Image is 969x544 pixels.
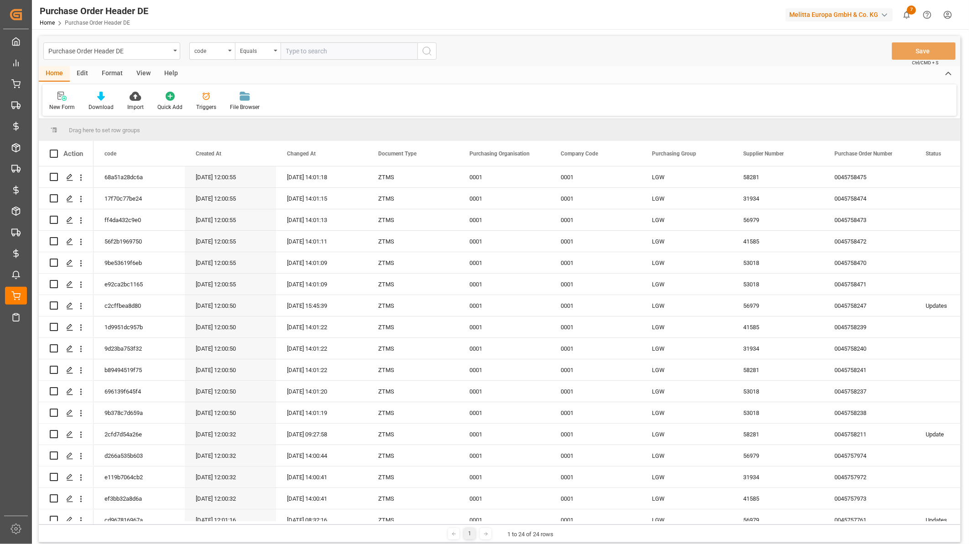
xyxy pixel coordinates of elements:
[104,150,116,157] span: code
[185,424,276,445] div: [DATE] 12:00:32
[823,509,915,530] div: 0045757761
[732,316,823,337] div: 41585
[63,150,83,158] div: Action
[823,445,915,466] div: 0045757974
[94,488,185,509] div: ef3bb32a8d6a
[823,359,915,380] div: 0045758241
[40,4,148,18] div: Purchase Order Header DE
[185,445,276,466] div: [DATE] 12:00:32
[652,150,696,157] span: Purchasing Group
[732,509,823,530] div: 56979
[185,466,276,487] div: [DATE] 12:00:32
[641,209,732,230] div: LGW
[641,445,732,466] div: LGW
[641,381,732,402] div: LGW
[896,5,917,25] button: show 7 new notifications
[94,466,185,487] div: e119b7064cb2
[732,209,823,230] div: 56979
[185,488,276,509] div: [DATE] 12:00:32
[458,252,550,273] div: 0001
[40,20,55,26] a: Home
[39,188,94,209] div: Press SPACE to select this row.
[458,509,550,530] div: 0001
[732,402,823,423] div: 53018
[641,231,732,252] div: LGW
[550,381,641,402] div: 0001
[94,295,185,316] div: c2cffbea8d80
[276,359,367,380] div: [DATE] 14:01:22
[189,42,235,60] button: open menu
[507,530,553,539] div: 1 to 24 of 24 rows
[823,424,915,445] div: 0045758211
[39,402,94,424] div: Press SPACE to select this row.
[823,231,915,252] div: 0045758472
[367,166,458,187] div: ZTMS
[550,274,641,295] div: 0001
[94,316,185,337] div: 1d9951dc957b
[786,6,896,23] button: Melitta Europa GmbH & Co. KG
[417,42,437,60] button: search button
[732,252,823,273] div: 53018
[458,295,550,316] div: 0001
[39,316,94,338] div: Press SPACE to select this row.
[287,150,316,157] span: Changed At
[39,166,94,188] div: Press SPACE to select this row.
[367,445,458,466] div: ZTMS
[550,166,641,187] div: 0001
[39,295,94,316] div: Press SPACE to select this row.
[276,231,367,252] div: [DATE] 14:01:11
[69,127,140,134] span: Drag here to set row groups
[641,316,732,337] div: LGW
[94,188,185,209] div: 17f70c77be24
[834,150,892,157] span: Purchase Order Number
[469,150,530,157] span: Purchasing Organisation
[89,103,114,111] div: Download
[367,209,458,230] div: ZTMS
[458,166,550,187] div: 0001
[94,402,185,423] div: 9b378c7d659a
[276,209,367,230] div: [DATE] 14:01:13
[39,209,94,231] div: Press SPACE to select this row.
[95,66,130,82] div: Format
[823,252,915,273] div: 0045758470
[641,402,732,423] div: LGW
[39,359,94,381] div: Press SPACE to select this row.
[823,466,915,487] div: 0045757972
[732,274,823,295] div: 53018
[157,103,182,111] div: Quick Add
[550,316,641,337] div: 0001
[43,42,180,60] button: open menu
[185,188,276,209] div: [DATE] 12:00:55
[276,466,367,487] div: [DATE] 14:00:41
[641,338,732,359] div: LGW
[185,402,276,423] div: [DATE] 12:00:50
[732,166,823,187] div: 58281
[94,424,185,445] div: 2cfd7d54a26e
[185,166,276,187] div: [DATE] 12:00:55
[641,488,732,509] div: LGW
[276,424,367,445] div: [DATE] 09:27:58
[732,231,823,252] div: 41585
[94,338,185,359] div: 9d23ba753f32
[732,359,823,380] div: 58281
[892,42,956,60] button: Save
[367,274,458,295] div: ZTMS
[732,295,823,316] div: 56979
[276,274,367,295] div: [DATE] 14:01:09
[367,466,458,487] div: ZTMS
[276,188,367,209] div: [DATE] 14:01:15
[458,274,550,295] div: 0001
[926,150,941,157] span: Status
[276,316,367,337] div: [DATE] 14:01:22
[281,42,417,60] input: Type to search
[367,424,458,445] div: ZTMS
[641,166,732,187] div: LGW
[276,252,367,273] div: [DATE] 14:01:09
[367,295,458,316] div: ZTMS
[185,209,276,230] div: [DATE] 12:00:55
[230,103,260,111] div: File Browser
[185,509,276,530] div: [DATE] 12:01:16
[39,445,94,466] div: Press SPACE to select this row.
[732,338,823,359] div: 31934
[185,359,276,380] div: [DATE] 12:00:50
